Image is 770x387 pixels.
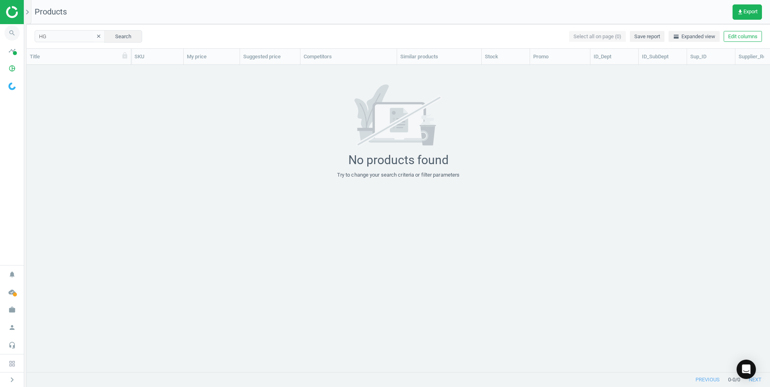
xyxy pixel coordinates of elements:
img: 7171a7ce662e02b596aeec34d53f281b.svg [339,84,457,147]
img: ajHJNr6hYgQAAAAASUVORK5CYII= [6,6,63,18]
span: Products [35,7,67,16]
div: Stock [485,53,526,60]
i: timeline [4,43,20,58]
i: search [4,25,20,41]
button: chevron_right [2,375,22,385]
i: headset_mic [4,338,20,353]
div: Competitors [304,53,393,60]
div: No products found [348,153,449,167]
div: Title [30,53,128,60]
i: horizontal_split [673,33,679,40]
button: horizontal_splitExpanded view [669,31,720,42]
div: Similar products [400,53,478,60]
i: cloud_done [4,284,20,300]
i: person [4,320,20,335]
i: notifications [4,267,20,282]
button: Select all on page (0) [569,31,626,42]
div: Suggested price [243,53,297,60]
div: ID_Dept [594,53,635,60]
button: clear [93,31,105,42]
span: 0 - 0 [728,376,735,383]
i: pie_chart_outlined [4,61,20,76]
span: Export [737,9,758,15]
div: Sup_ID [690,53,732,60]
div: SKU [135,53,180,60]
span: Select all on page (0) [573,33,621,40]
img: wGWNvw8QSZomAAAAABJRU5ErkJggg== [8,82,16,90]
button: get_appExport [733,4,762,20]
button: next [740,373,770,387]
button: Save report [630,31,664,42]
div: Try to change your search criteria or filter parameters [337,171,460,179]
button: previous [687,373,728,387]
button: Search [104,30,142,42]
span: Expanded view [673,33,715,40]
div: Open Intercom Messenger [737,360,756,379]
div: ID_SubDept [642,53,683,60]
button: Edit columns [724,31,762,42]
span: Save report [634,33,660,40]
input: SKU/Title search [35,30,105,42]
div: My price [187,53,236,60]
div: Promo [533,53,587,60]
i: clear [96,33,101,39]
i: chevron_right [7,375,17,385]
i: chevron_right [23,7,32,17]
i: work [4,302,20,317]
i: get_app [737,9,743,15]
div: grid [27,65,770,366]
span: / 0 [735,376,740,383]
